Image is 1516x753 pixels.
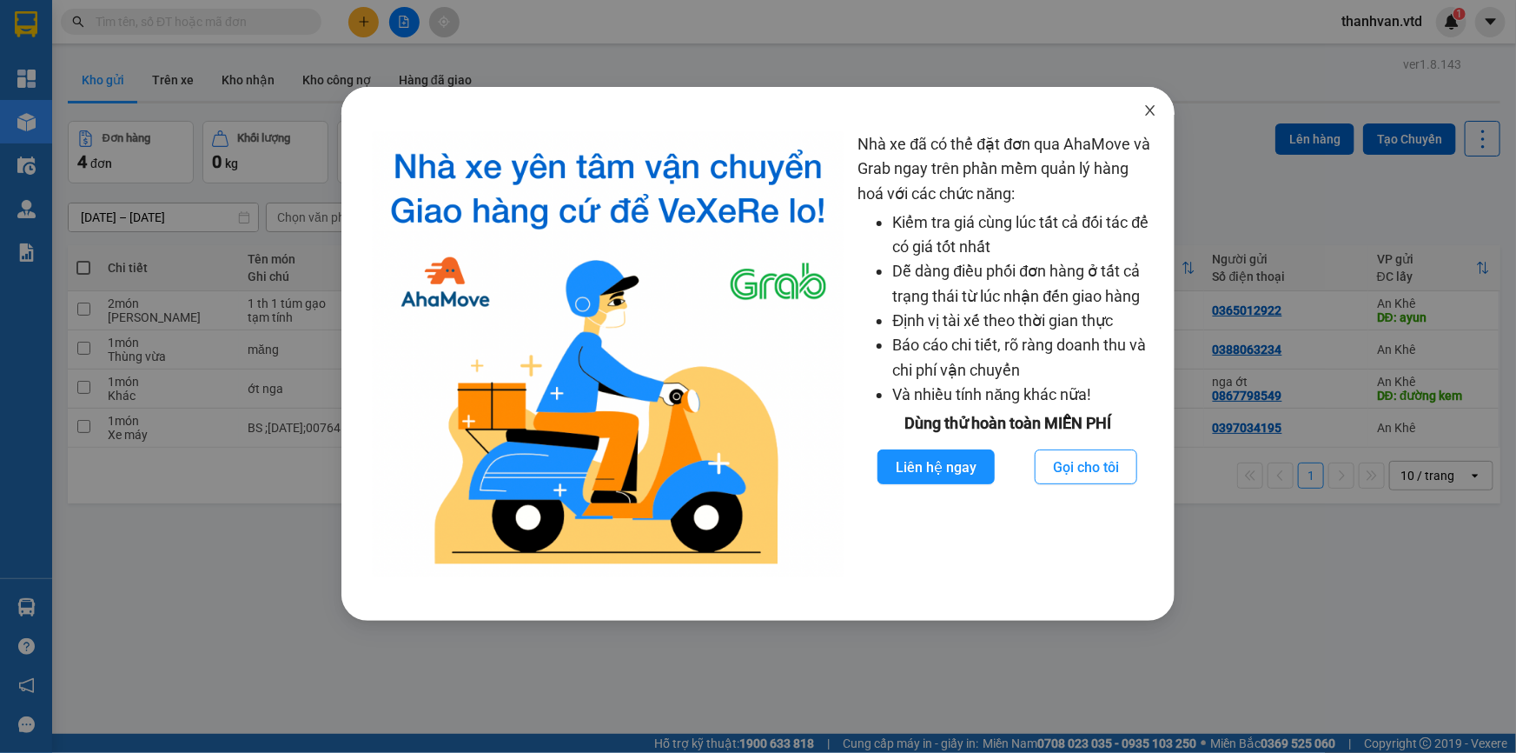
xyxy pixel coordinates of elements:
[1143,103,1157,117] span: close
[857,132,1157,577] div: Nhà xe đã có thể đặt đơn qua AhaMove và Grab ngay trên phần mềm quản lý hàng hoá với các chức năng:
[892,309,1157,333] li: Định vị tài xế theo thời gian thực
[857,411,1157,436] div: Dùng thử hoàn toàn MIỄN PHÍ
[877,450,995,484] button: Liên hệ ngay
[896,456,976,478] span: Liên hệ ngay
[892,333,1157,383] li: Báo cáo chi tiết, rõ ràng doanh thu và chi phí vận chuyển
[892,383,1157,407] li: Và nhiều tính năng khác nữa!
[892,210,1157,260] li: Kiểm tra giá cùng lúc tất cả đối tác để có giá tốt nhất
[1126,87,1175,136] button: Close
[373,132,844,577] img: logo
[1053,456,1119,478] span: Gọi cho tôi
[1035,450,1137,484] button: Gọi cho tôi
[892,259,1157,309] li: Dễ dàng điều phối đơn hàng ở tất cả trạng thái từ lúc nhận đến giao hàng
